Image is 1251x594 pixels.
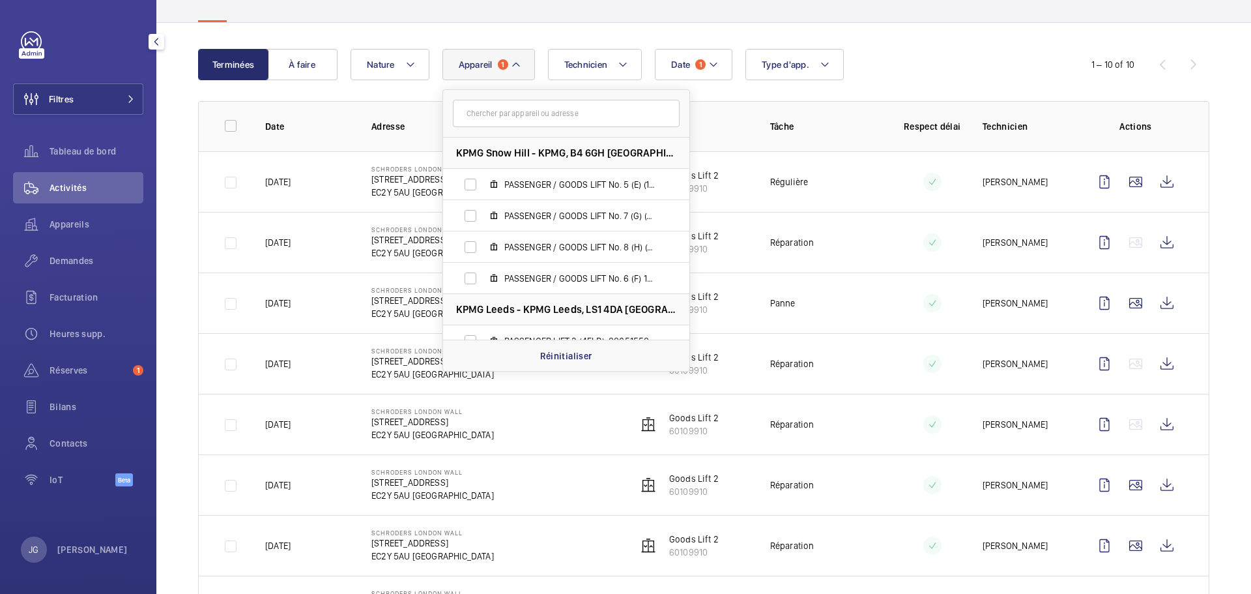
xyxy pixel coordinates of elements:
[903,120,962,133] p: Respect délai
[655,49,732,80] button: Date1
[637,120,749,133] p: Appareil
[671,59,690,70] span: Date
[669,485,719,498] p: 60109910
[983,236,1048,249] p: [PERSON_NAME]
[49,93,74,106] span: Filtres
[504,178,655,191] span: PASSENGER / GOODS LIFT No. 5 (E) (13FLR), 60550945
[669,546,719,559] p: 60109910
[50,181,143,194] span: Activités
[669,230,719,243] p: Goods Lift 2
[640,477,656,493] img: elevator.svg
[498,59,508,70] span: 1
[13,83,143,115] button: Filtres
[371,246,494,260] p: EC2Y 5AU [GEOGRAPHIC_DATA]
[564,59,608,70] span: Technicien
[371,226,494,233] p: Schroders London Wall
[983,539,1048,552] p: [PERSON_NAME]
[265,236,291,249] p: [DATE]
[456,146,676,160] span: KPMG Snow Hill - KPMG, B4 6GH [GEOGRAPHIC_DATA]
[548,49,642,80] button: Technicien
[453,100,680,127] input: Chercher par appareil ou adresse
[371,186,494,199] p: EC2Y 5AU [GEOGRAPHIC_DATA]
[762,59,809,70] span: Type d'app.
[1089,120,1183,133] p: Actions
[371,347,494,355] p: Schroders London Wall
[983,418,1048,431] p: [PERSON_NAME]
[29,543,38,556] p: JG
[442,49,535,80] button: Appareil1
[983,120,1068,133] p: Technicien
[50,218,143,231] span: Appareils
[669,424,719,438] p: 60109910
[265,418,291,431] p: [DATE]
[371,286,494,294] p: Schroders London Wall
[770,418,814,431] p: Réparation
[371,550,494,563] p: EC2Y 5AU [GEOGRAPHIC_DATA]
[267,49,338,80] button: À faire
[669,303,719,316] p: 60109910
[459,59,493,70] span: Appareil
[745,49,844,80] button: Type d'app.
[770,539,814,552] p: Réparation
[371,173,494,186] p: [STREET_ADDRESS]
[640,538,656,554] img: elevator.svg
[371,537,494,550] p: [STREET_ADDRESS]
[695,59,706,70] span: 1
[265,175,291,188] p: [DATE]
[50,254,143,267] span: Demandes
[50,291,143,304] span: Facturation
[983,297,1048,310] p: [PERSON_NAME]
[504,241,655,254] span: PASSENGER / GOODS LIFT No. 8 (H) (13FLR), 17009996
[265,479,291,492] p: [DATE]
[371,415,494,428] p: [STREET_ADDRESS]
[669,533,719,546] p: Goods Lift 2
[669,411,719,424] p: Goods Lift 2
[669,472,719,485] p: Goods Lift 2
[540,349,592,363] p: Réinitialiser
[770,175,809,188] p: Régulière
[371,489,494,502] p: EC2Y 5AU [GEOGRAPHIC_DATA]
[50,364,128,377] span: Réserves
[371,355,494,368] p: [STREET_ADDRESS]
[198,49,268,80] button: Terminées
[504,209,655,222] span: PASSENGER / GOODS LIFT No. 7 (G) (13FLR), 57170702
[371,294,494,307] p: [STREET_ADDRESS]
[371,468,494,476] p: Schroders London Wall
[669,182,719,195] p: 60109910
[770,120,882,133] p: Tâche
[983,175,1048,188] p: [PERSON_NAME]
[265,120,351,133] p: Date
[50,400,143,413] span: Bilans
[504,334,655,348] span: PASSENGER LIFT 3 (4FLR), 88651558
[115,473,133,486] span: Beta
[57,543,128,556] p: [PERSON_NAME]
[371,120,616,133] p: Adresse
[371,529,494,537] p: Schroders London Wall
[351,49,429,80] button: Nature
[669,290,719,303] p: Goods Lift 2
[456,303,676,316] span: KPMG Leeds - KPMG Leeds, LS1 4DA [GEOGRAPHIC_DATA]
[265,539,291,552] p: [DATE]
[371,428,494,441] p: EC2Y 5AU [GEOGRAPHIC_DATA]
[371,408,494,415] p: Schroders London Wall
[367,59,395,70] span: Nature
[669,351,719,364] p: Goods Lift 2
[669,243,719,256] p: 60109910
[265,297,291,310] p: [DATE]
[770,357,814,370] p: Réparation
[50,327,143,340] span: Heures supp.
[983,479,1048,492] p: [PERSON_NAME]
[371,233,494,246] p: [STREET_ADDRESS]
[770,236,814,249] p: Réparation
[133,365,143,376] span: 1
[371,476,494,489] p: [STREET_ADDRESS]
[983,357,1048,370] p: [PERSON_NAME]
[371,165,494,173] p: Schroders London Wall
[265,357,291,370] p: [DATE]
[50,473,115,486] span: IoT
[50,145,143,158] span: Tableau de bord
[770,479,814,492] p: Réparation
[1091,58,1134,71] div: 1 – 10 of 10
[50,437,143,450] span: Contacts
[770,297,796,310] p: Panne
